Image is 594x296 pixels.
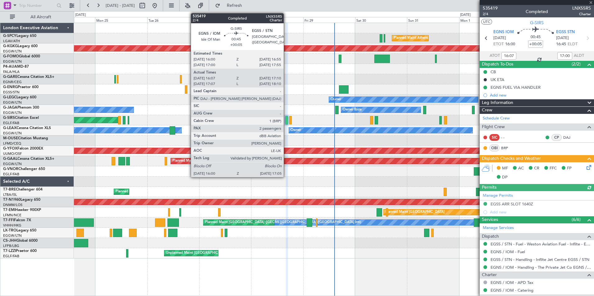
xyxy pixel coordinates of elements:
div: Planned Maint Athens ([PERSON_NAME] Intl) [394,34,465,43]
span: ALDT [574,53,584,59]
div: OBI [489,145,500,151]
span: G-LEGC [3,96,16,99]
span: All Aircraft [16,15,66,19]
span: AC [518,165,524,172]
a: FALA/HLA [3,70,20,74]
div: Planned Maint [GEOGRAPHIC_DATA] ([GEOGRAPHIC_DATA]) [233,126,331,135]
a: EGSS/STN [3,90,20,95]
div: Planned Maint [GEOGRAPHIC_DATA] ([GEOGRAPHIC_DATA] Intl) [205,218,309,227]
span: Charter [572,11,591,17]
a: UUMO/OSF [3,151,22,156]
span: G-YFOX [3,147,17,150]
div: Owner [290,126,301,135]
div: Mon 1 [459,17,511,23]
a: G-JAGAPhenom 300 [3,106,39,110]
span: LX-TRO [3,229,16,232]
a: LFPB/LBG [3,244,19,248]
div: EGNS FUEL VIA HANDLER [491,85,541,90]
span: 00:45 [531,34,541,40]
div: Mon 25 [95,17,147,23]
a: EGNR/CEG [3,80,22,84]
span: (2/2) [572,61,581,67]
a: DAJ [563,135,577,140]
span: DP [502,174,508,181]
span: Dispatch To-Dos [482,61,513,68]
div: Fri 29 [303,17,355,23]
span: P4-AUA [3,65,17,69]
span: Dispatch Checks and Weather [482,155,541,162]
a: EGGW/LTN [3,110,22,115]
a: EGNS / IOM - APD Tax [491,280,533,285]
div: Sun 31 [407,17,459,23]
a: EGGW/LTN [3,59,22,64]
a: EGGW/LTN [3,162,22,166]
a: Manage Services [483,225,514,231]
span: G-JAGA [3,106,17,110]
span: Leg Information [482,99,513,106]
span: FP [567,165,572,172]
span: G-SIRS [530,20,544,26]
div: Planned Maint [GEOGRAPHIC_DATA] [385,208,445,217]
a: G-YFOXFalcon 2000EX [3,147,43,150]
span: CR [534,165,539,172]
div: - - [501,135,515,140]
button: Refresh [212,1,249,11]
a: EGLF/FAB [3,254,19,258]
div: [DATE] [75,12,86,18]
span: T7-N1960 [3,198,21,202]
span: 2/4 [483,11,498,17]
span: ATOT [490,53,500,59]
span: MF [502,165,508,172]
div: Owner [331,95,341,104]
span: EGNS IOM [493,29,514,35]
a: CS-JHHGlobal 6000 [3,239,38,243]
span: Dispatch [482,233,499,240]
span: G-FOMO [3,55,19,58]
a: DNMM/LOS [3,203,22,207]
span: EGSS STN [556,29,575,35]
a: T7-FFIFalcon 7X [3,218,31,222]
span: Refresh [222,3,248,8]
a: G-GARECessna Citation XLS+ [3,75,54,79]
a: EGSS / STN - Handling - Inflite Jet Centre EGSS / STN [491,257,589,262]
span: T7-FFI [3,218,14,222]
a: T7-BREChallenger 604 [3,188,43,191]
a: G-ENRGPraetor 600 [3,85,39,89]
span: M-OUSE [3,137,18,140]
a: LTBA/ISL [3,192,17,197]
div: Sat 30 [355,17,407,23]
a: EGNS / IOM - Handling - The Private Jet Co EGNS / IOM [491,265,591,270]
a: T7-EMIHawker 900XP [3,208,41,212]
span: 535419 [483,5,498,11]
div: UK ETA [491,77,504,82]
a: VHHH/HKG [3,223,21,228]
a: G-VNORChallenger 650 [3,167,45,171]
a: LX-TROLegacy 650 [3,229,36,232]
a: EGLF/FAB [3,172,19,177]
span: G-GAAL [3,157,17,161]
span: Charter [482,271,497,279]
span: G-KGKG [3,44,18,48]
div: Unplanned Maint [GEOGRAPHIC_DATA] ([GEOGRAPHIC_DATA]) [166,249,268,258]
a: G-SPCYLegacy 650 [3,34,36,38]
span: G-GARE [3,75,17,79]
div: Planned Maint Dusseldorf [172,156,213,166]
a: EGGW/LTN [3,131,22,136]
a: T7-LZZIPraetor 600 [3,249,37,253]
a: EGGW/LTN [3,233,22,238]
span: CS-JHH [3,239,16,243]
div: Completed [526,8,548,15]
div: Wed 27 [199,17,251,23]
div: CB [491,69,496,74]
span: Crew [482,107,492,114]
a: EGNS / IOM - Catering [491,288,533,293]
span: ELDT [568,41,578,47]
a: EGSS / STN - Fuel - Weston Aviation Fuel - Inflite - EGSS / STN [491,241,591,247]
a: LFMD/CEQ [3,141,21,146]
span: 16:00 [505,41,515,47]
a: M-OUSECitation Mustang [3,137,48,140]
span: ETOT [493,41,504,47]
span: [DATE] - [DATE] [106,3,135,8]
span: G-LEAX [3,126,16,130]
span: FFC [550,165,557,172]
